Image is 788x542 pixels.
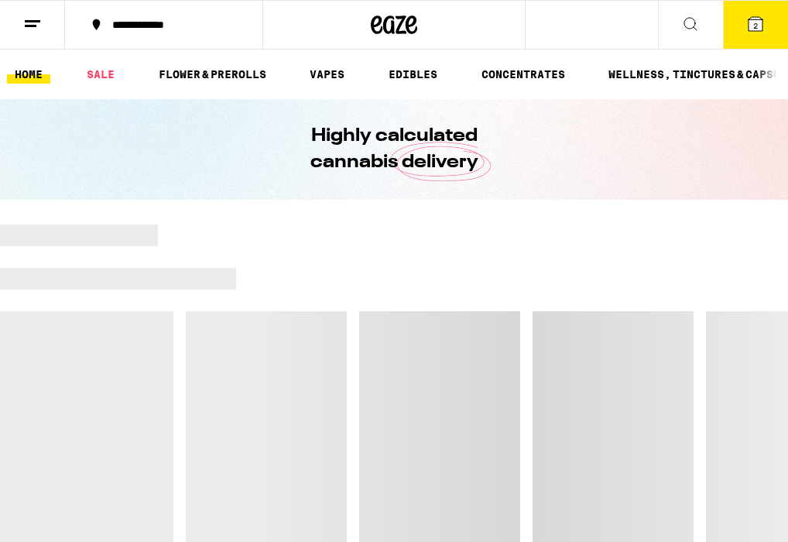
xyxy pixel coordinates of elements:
[266,123,522,176] h1: Highly calculated cannabis delivery
[474,65,573,84] a: CONCENTRATES
[7,65,50,84] a: HOME
[79,65,122,84] a: SALE
[151,65,274,84] a: FLOWER & PREROLLS
[723,1,788,49] button: 2
[381,65,445,84] a: EDIBLES
[753,21,758,30] span: 2
[302,65,352,84] a: VAPES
